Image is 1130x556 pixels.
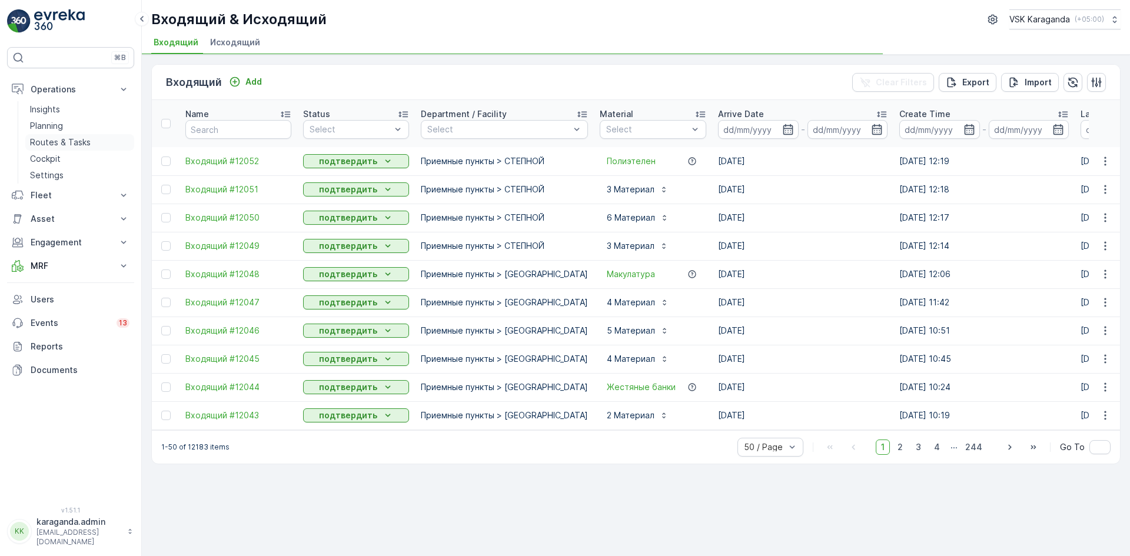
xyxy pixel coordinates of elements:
[607,268,655,280] span: Макулатура
[876,440,890,455] span: 1
[607,212,655,224] p: 6 Материал
[718,108,764,120] p: Arrive Date
[303,408,409,422] button: подтвердить
[185,212,291,224] a: Входящий #12050
[801,122,805,136] p: -
[718,120,799,139] input: dd/mm/yyyy
[31,84,111,95] p: Operations
[7,9,31,33] img: logo
[607,353,655,365] p: 4 Материал
[421,353,588,365] p: Приемные пункты > [GEOGRAPHIC_DATA]
[899,108,950,120] p: Create Time
[319,325,377,337] p: подтвердить
[421,409,588,421] p: Приемные пункты > [GEOGRAPHIC_DATA]
[982,122,986,136] p: -
[161,382,171,392] div: Toggle Row Selected
[1009,9,1121,29] button: VSK Karaganda(+05:00)
[600,293,676,312] button: 4 Материал
[7,516,134,547] button: KKkaraganda.admin[EMAIL_ADDRESS][DOMAIN_NAME]
[319,409,377,421] p: подтвердить
[607,155,656,167] span: Полиэтелен
[852,73,934,92] button: Clear Filters
[421,212,588,224] p: Приемные пункты > СТЕПНОЙ
[25,101,134,118] a: Insights
[712,401,893,430] td: [DATE]
[421,184,588,195] p: Приемные пункты > СТЕПНОЙ
[600,237,676,255] button: 3 Материал
[185,184,291,195] a: Входящий #12051
[712,373,893,401] td: [DATE]
[893,288,1075,317] td: [DATE] 11:42
[712,147,893,175] td: [DATE]
[185,325,291,337] a: Входящий #12046
[607,409,654,421] p: 2 Материал
[712,260,893,288] td: [DATE]
[161,354,171,364] div: Toggle Row Selected
[899,120,980,139] input: dd/mm/yyyy
[31,317,109,329] p: Events
[893,232,1075,260] td: [DATE] 12:14
[310,124,391,135] p: Select
[185,353,291,365] a: Входящий #12045
[421,240,588,252] p: Приемные пункты > СТЕПНОЙ
[303,295,409,309] button: подтвердить
[7,207,134,231] button: Asset
[303,211,409,225] button: подтвердить
[7,184,134,207] button: Fleet
[185,240,291,252] a: Входящий #12049
[319,155,377,167] p: подтвердить
[7,358,134,382] a: Documents
[210,36,260,48] span: Исходящий
[30,169,64,181] p: Settings
[25,167,134,184] a: Settings
[34,9,85,33] img: logo_light-DOdMpM7g.png
[245,76,262,88] p: Add
[185,155,291,167] a: Входящий #12052
[319,212,377,224] p: подтвердить
[421,297,588,308] p: Приемные пункты > [GEOGRAPHIC_DATA]
[31,189,111,201] p: Fleet
[25,118,134,134] a: Planning
[939,73,996,92] button: Export
[910,440,926,455] span: 3
[30,120,63,132] p: Planning
[1075,15,1104,24] p: ( +05:00 )
[893,373,1075,401] td: [DATE] 10:24
[185,268,291,280] a: Входящий #12048
[7,335,134,358] a: Reports
[161,411,171,420] div: Toggle Row Selected
[893,260,1075,288] td: [DATE] 12:06
[161,269,171,279] div: Toggle Row Selected
[185,381,291,393] a: Входящий #12044
[421,325,588,337] p: Приемные пункты > [GEOGRAPHIC_DATA]
[600,349,676,368] button: 4 Материал
[31,364,129,376] p: Documents
[876,76,927,88] p: Clear Filters
[119,318,127,328] p: 13
[36,516,121,528] p: karaganda.admin
[319,297,377,308] p: подтвердить
[161,326,171,335] div: Toggle Row Selected
[31,294,129,305] p: Users
[7,288,134,311] a: Users
[151,10,327,29] p: Входящий & Исходящий
[607,325,655,337] p: 5 Материал
[893,317,1075,345] td: [DATE] 10:51
[427,124,570,135] p: Select
[319,268,377,280] p: подтвердить
[185,409,291,421] a: Входящий #12043
[607,381,676,393] a: Жестяные банки
[161,157,171,166] div: Toggle Row Selected
[185,297,291,308] a: Входящий #12047
[600,406,676,425] button: 2 Материал
[600,108,633,120] p: Material
[893,175,1075,204] td: [DATE] 12:18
